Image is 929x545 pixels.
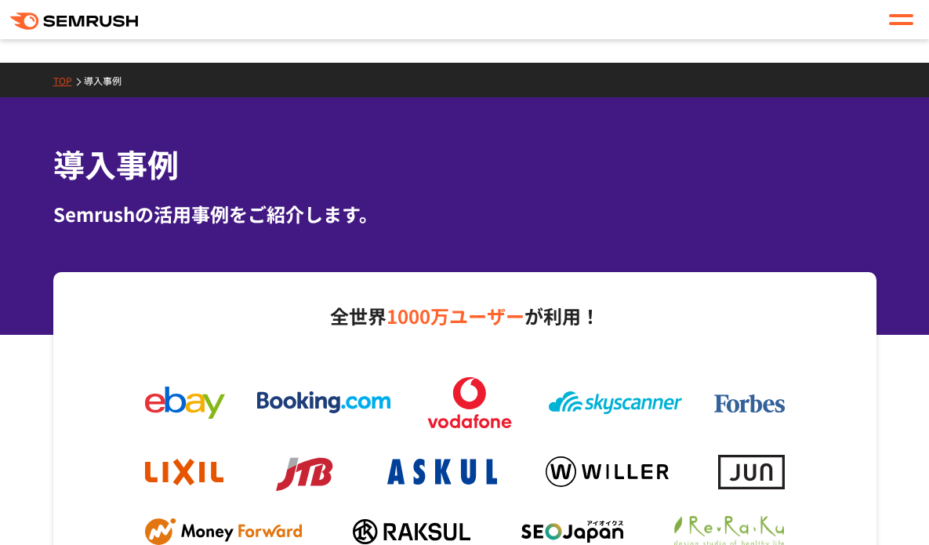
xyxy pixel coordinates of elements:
img: booking [257,391,390,413]
img: jun [718,455,785,489]
p: 全世界 が利用！ [129,300,800,332]
h1: 導入事例 [53,141,876,187]
div: Semrushの活用事例をご紹介します。 [53,200,876,228]
img: skyscanner [549,391,682,414]
img: askul [387,459,497,485]
img: ebay [145,387,225,419]
img: forbes [714,394,785,413]
img: lixil [145,459,223,485]
a: 導入事例 [84,74,133,87]
img: willer [546,456,669,487]
a: TOP [53,74,84,87]
img: seojapan [521,521,623,543]
img: vodafone [423,377,517,428]
span: 1000万ユーザー [386,302,524,329]
img: jtb [272,450,339,495]
img: raksul [353,519,470,544]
